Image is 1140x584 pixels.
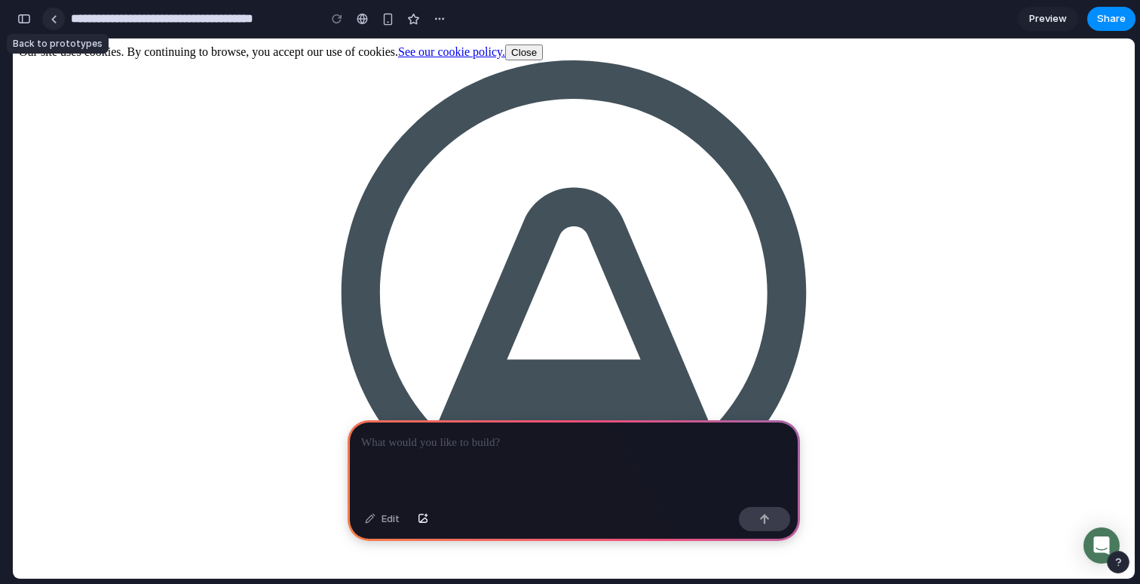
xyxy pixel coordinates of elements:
[6,7,492,20] span: Our site uses cookies. By continuing to browse, you accept our use of cookies.
[492,6,530,22] button: Close
[1071,489,1107,525] div: Open Intercom Messenger
[1087,7,1135,31] button: Share
[7,34,109,54] div: Back to prototypes
[385,7,492,20] a: See our cookie policy.
[1029,11,1067,26] span: Preview
[1097,11,1126,26] span: Share
[1018,7,1078,31] a: Preview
